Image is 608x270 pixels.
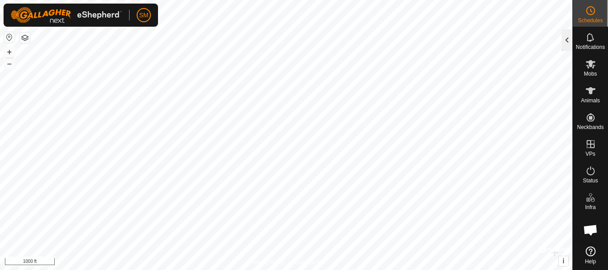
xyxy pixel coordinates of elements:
button: Reset Map [4,32,15,43]
span: VPs [585,151,595,157]
img: Gallagher Logo [11,7,122,23]
button: i [559,256,568,266]
a: Contact Us [295,258,321,266]
a: Help [573,243,608,268]
span: Notifications [576,44,605,50]
span: Help [585,259,596,264]
span: Status [583,178,598,183]
span: Mobs [584,71,597,77]
button: – [4,58,15,69]
span: i [563,257,564,265]
a: Privacy Policy [251,258,284,266]
button: Map Layers [20,32,30,43]
span: Schedules [578,18,603,23]
span: Animals [581,98,600,103]
span: Infra [585,205,596,210]
div: Open chat [577,217,604,243]
span: SM [139,11,149,20]
button: + [4,47,15,57]
span: Neckbands [577,125,604,130]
